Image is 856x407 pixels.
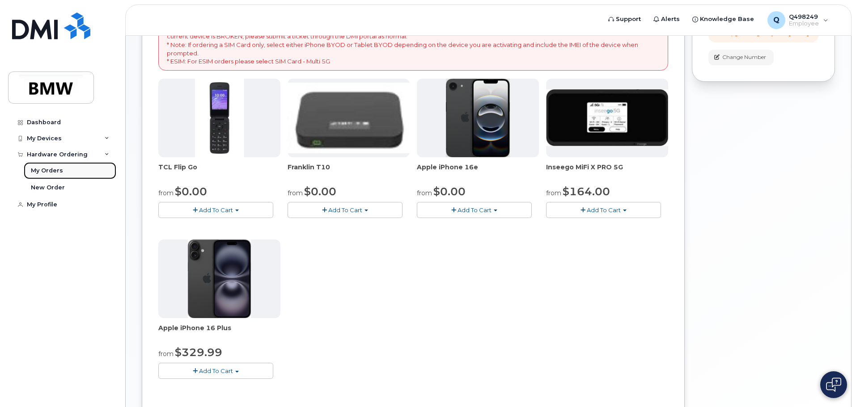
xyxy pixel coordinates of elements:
[722,53,766,61] span: Change Number
[563,185,610,198] span: $164.00
[446,79,510,157] img: iphone16e.png
[546,189,561,197] small: from
[158,202,273,218] button: Add To Cart
[167,16,660,65] p: * Note: BMW IT is in the process of upgrading all off-contract BMW phones with the all-new iPhone...
[417,202,532,218] button: Add To Cart
[433,185,466,198] span: $0.00
[195,79,244,157] img: TCL_FLIP_MODE.jpg
[546,89,668,147] img: cut_small_inseego_5G.jpg
[158,163,280,180] div: TCL Flip Go
[788,30,809,37] strong: [DATE]
[288,189,303,197] small: from
[602,10,647,28] a: Support
[587,206,621,214] span: Add To Cart
[647,10,686,28] a: Alerts
[158,350,174,358] small: from
[546,163,668,180] div: Inseego MiFi X PRO 5G
[417,163,539,180] div: Apple iPhone 16e
[328,206,362,214] span: Add To Cart
[188,239,251,318] img: iphone_16_plus.png
[158,323,280,341] div: Apple iPhone 16 Plus
[789,13,819,20] span: Q498249
[175,346,222,359] span: $329.99
[158,189,174,197] small: from
[546,202,661,218] button: Add To Cart
[458,206,492,214] span: Add To Cart
[773,15,780,25] span: Q
[417,189,432,197] small: from
[158,363,273,378] button: Add To Cart
[288,163,410,180] div: Franklin T10
[826,378,841,392] img: Open chat
[304,185,336,198] span: $0.00
[175,185,207,198] span: $0.00
[288,202,403,218] button: Add To Cart
[288,83,410,153] img: t10.jpg
[708,50,774,65] button: Change Number
[761,11,835,29] div: Q498249
[199,367,233,374] span: Add To Cart
[686,10,760,28] a: Knowledge Base
[199,206,233,214] span: Add To Cart
[700,15,754,24] span: Knowledge Base
[789,20,819,27] span: Employee
[616,15,641,24] span: Support
[661,15,680,24] span: Alerts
